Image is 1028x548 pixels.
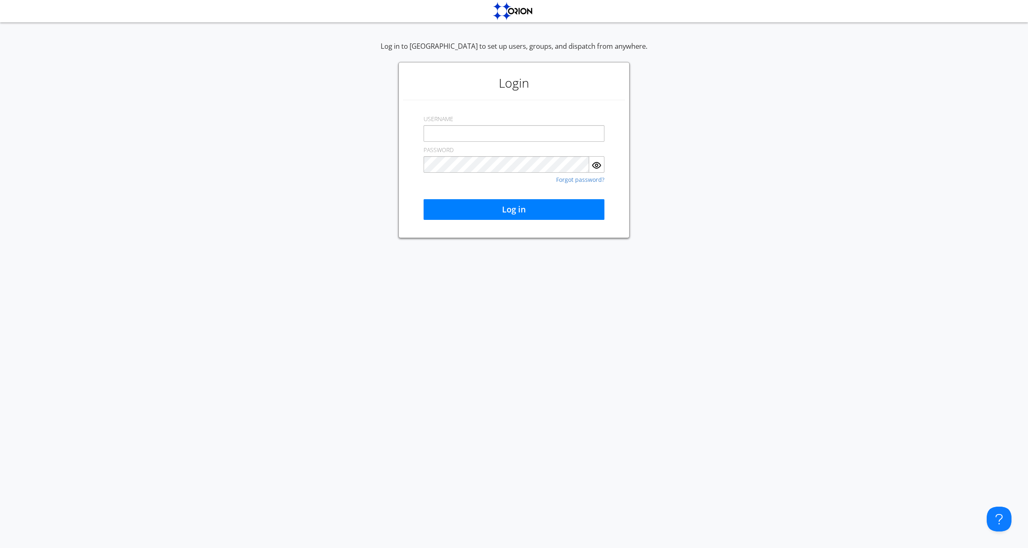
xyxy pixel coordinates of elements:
[424,156,589,173] input: Password
[424,146,454,154] label: PASSWORD
[381,41,647,62] div: Log in to [GEOGRAPHIC_DATA] to set up users, groups, and dispatch from anywhere.
[424,115,453,123] label: USERNAME
[592,160,602,170] img: eye.svg
[403,67,625,100] h1: Login
[589,156,604,173] button: Show Password
[556,177,604,183] a: Forgot password?
[987,507,1011,531] iframe: Toggle Customer Support
[424,199,604,220] button: Log in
